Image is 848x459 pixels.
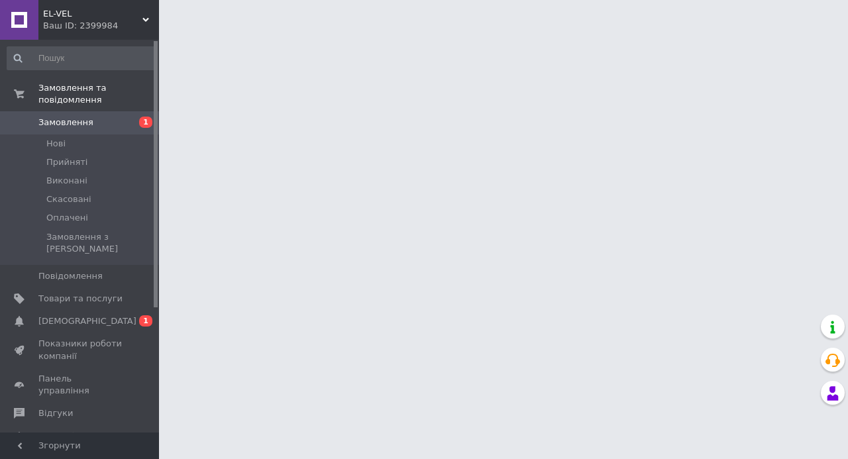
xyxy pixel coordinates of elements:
[139,315,152,327] span: 1
[38,315,136,327] span: [DEMOGRAPHIC_DATA]
[7,46,156,70] input: Пошук
[46,156,87,168] span: Прийняті
[43,8,142,20] span: EL-VEL
[46,212,88,224] span: Оплачені
[46,138,66,150] span: Нові
[38,270,103,282] span: Повідомлення
[46,193,91,205] span: Скасовані
[38,430,74,442] span: Покупці
[38,407,73,419] span: Відгуки
[38,338,123,362] span: Показники роботи компанії
[139,117,152,128] span: 1
[38,117,93,128] span: Замовлення
[38,373,123,397] span: Панель управління
[43,20,159,32] div: Ваш ID: 2399984
[38,82,159,106] span: Замовлення та повідомлення
[46,175,87,187] span: Виконані
[38,293,123,305] span: Товари та послуги
[46,231,155,255] span: Замовлення з [PERSON_NAME]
